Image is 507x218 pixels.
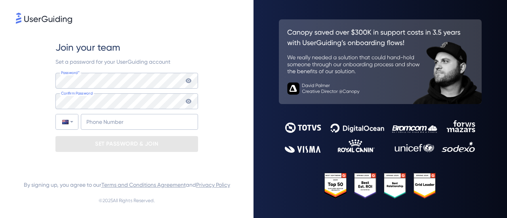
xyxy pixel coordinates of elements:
span: © 2025 All Rights Reserved. [99,196,155,205]
img: 8faab4ba6bc7696a72372aa768b0286c.svg [16,13,72,24]
img: 26c0aa7c25a843aed4baddd2b5e0fa68.svg [279,19,482,104]
p: SET PASSWORD & JOIN [95,138,158,150]
div: New Zealand: + 64 [56,114,78,129]
span: Set a password for your UserGuiding account [55,59,170,65]
img: 25303e33045975176eb484905ab012ff.svg [324,173,436,198]
span: By signing up, you agree to our and [24,180,230,190]
img: 9302ce2ac39453076f5bc0f2f2ca889b.svg [285,120,475,153]
a: Terms and Conditions Agreement [101,182,186,188]
span: Join your team [55,41,120,54]
input: Phone Number [81,114,198,130]
a: Privacy Policy [196,182,230,188]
